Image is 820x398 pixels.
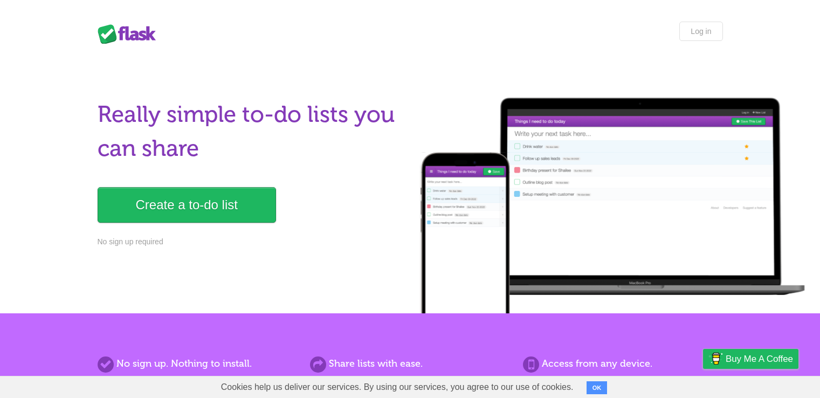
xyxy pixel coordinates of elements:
h2: No sign up. Nothing to install. [98,356,297,371]
h1: Really simple to-do lists you can share [98,98,404,166]
div: Flask Lists [98,24,162,44]
a: Create a to-do list [98,187,276,223]
a: Buy me a coffee [703,349,798,369]
button: OK [587,381,608,394]
h2: Access from any device. [523,356,722,371]
img: Buy me a coffee [708,349,723,368]
a: Log in [679,22,722,41]
p: No sign up required [98,236,404,248]
h2: Share lists with ease. [310,356,509,371]
span: Buy me a coffee [726,349,793,368]
span: Cookies help us deliver our services. By using our services, you agree to our use of cookies. [210,376,584,398]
